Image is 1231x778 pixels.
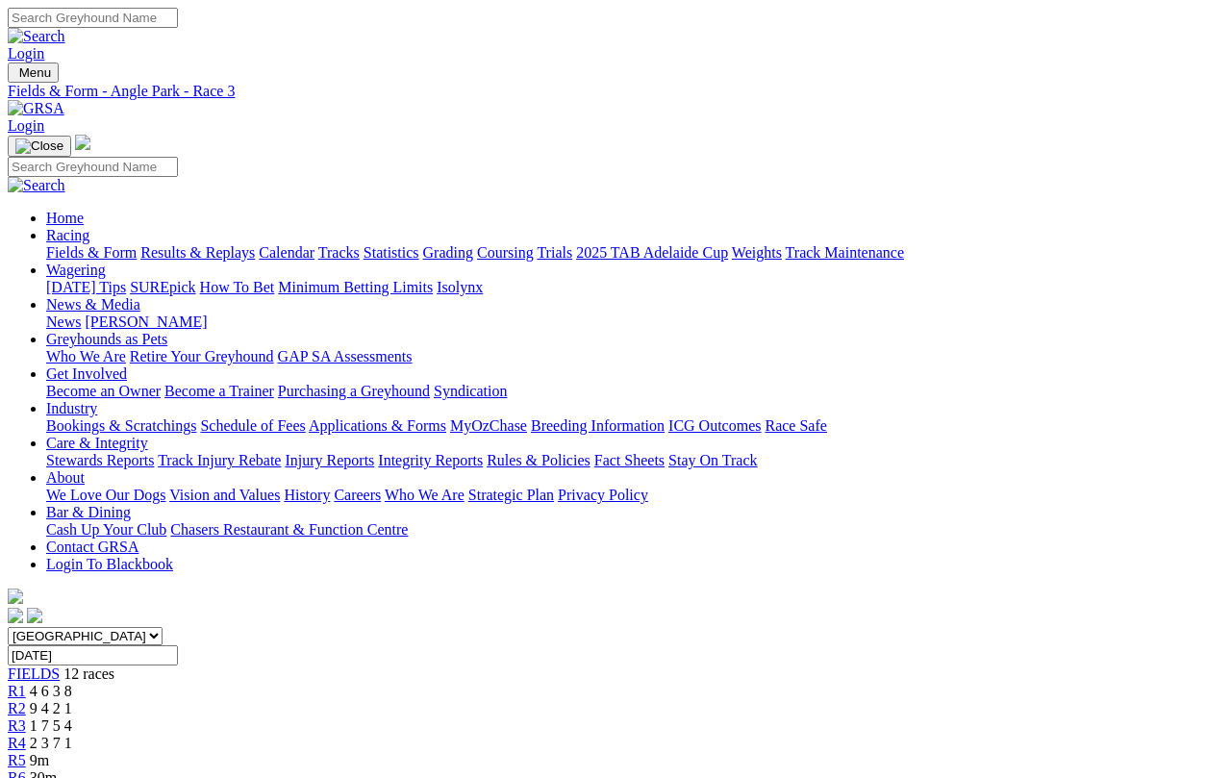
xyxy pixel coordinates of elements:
a: Results & Replays [140,244,255,261]
span: 2 3 7 1 [30,735,72,751]
a: Calendar [259,244,314,261]
a: Wagering [46,262,106,278]
span: 9m [30,752,49,768]
div: About [46,487,1223,504]
button: Toggle navigation [8,136,71,157]
a: Contact GRSA [46,539,138,555]
a: Login [8,117,44,134]
a: Get Involved [46,365,127,382]
a: R4 [8,735,26,751]
a: FIELDS [8,665,60,682]
a: SUREpick [130,279,195,295]
a: Privacy Policy [558,487,648,503]
a: Retire Your Greyhound [130,348,274,364]
a: Schedule of Fees [200,417,305,434]
input: Search [8,8,178,28]
a: [PERSON_NAME] [85,314,207,330]
span: Menu [19,65,51,80]
a: Rules & Policies [487,452,590,468]
a: News [46,314,81,330]
a: R1 [8,683,26,699]
a: R5 [8,752,26,768]
a: Syndication [434,383,507,399]
a: Track Maintenance [786,244,904,261]
span: 12 races [63,665,114,682]
img: logo-grsa-white.png [75,135,90,150]
a: History [284,487,330,503]
img: logo-grsa-white.png [8,589,23,604]
a: Integrity Reports [378,452,483,468]
a: Who We Are [46,348,126,364]
div: Wagering [46,279,1223,296]
a: Injury Reports [285,452,374,468]
a: Industry [46,400,97,416]
a: Bar & Dining [46,504,131,520]
div: Care & Integrity [46,452,1223,469]
a: Minimum Betting Limits [278,279,433,295]
input: Search [8,157,178,177]
span: 4 6 3 8 [30,683,72,699]
input: Select date [8,645,178,665]
a: Applications & Forms [309,417,446,434]
a: Fields & Form - Angle Park - Race 3 [8,83,1223,100]
a: 2025 TAB Adelaide Cup [576,244,728,261]
a: Isolynx [437,279,483,295]
div: Industry [46,417,1223,435]
a: Breeding Information [531,417,665,434]
a: Bookings & Scratchings [46,417,196,434]
a: Careers [334,487,381,503]
div: Get Involved [46,383,1223,400]
a: Care & Integrity [46,435,148,451]
img: twitter.svg [27,608,42,623]
a: About [46,469,85,486]
a: Statistics [364,244,419,261]
a: Weights [732,244,782,261]
img: facebook.svg [8,608,23,623]
a: We Love Our Dogs [46,487,165,503]
a: Racing [46,227,89,243]
a: Chasers Restaurant & Function Centre [170,521,408,538]
div: Racing [46,244,1223,262]
a: Who We Are [385,487,465,503]
img: Search [8,28,65,45]
a: Login To Blackbook [46,556,173,572]
a: Tracks [318,244,360,261]
a: Vision and Values [169,487,280,503]
a: Become a Trainer [164,383,274,399]
a: Home [46,210,84,226]
a: How To Bet [200,279,275,295]
a: Trials [537,244,572,261]
a: Coursing [477,244,534,261]
a: MyOzChase [450,417,527,434]
a: Stay On Track [668,452,757,468]
a: Greyhounds as Pets [46,331,167,347]
a: Purchasing a Greyhound [278,383,430,399]
div: News & Media [46,314,1223,331]
a: R2 [8,700,26,716]
a: ICG Outcomes [668,417,761,434]
a: Become an Owner [46,383,161,399]
a: GAP SA Assessments [278,348,413,364]
a: R3 [8,717,26,734]
div: Bar & Dining [46,521,1223,539]
a: Cash Up Your Club [46,521,166,538]
img: GRSA [8,100,64,117]
img: Search [8,177,65,194]
button: Toggle navigation [8,63,59,83]
a: Race Safe [765,417,826,434]
span: 9 4 2 1 [30,700,72,716]
a: Stewards Reports [46,452,154,468]
a: Fields & Form [46,244,137,261]
a: News & Media [46,296,140,313]
a: [DATE] Tips [46,279,126,295]
a: Grading [423,244,473,261]
a: Login [8,45,44,62]
span: 1 7 5 4 [30,717,72,734]
a: Track Injury Rebate [158,452,281,468]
